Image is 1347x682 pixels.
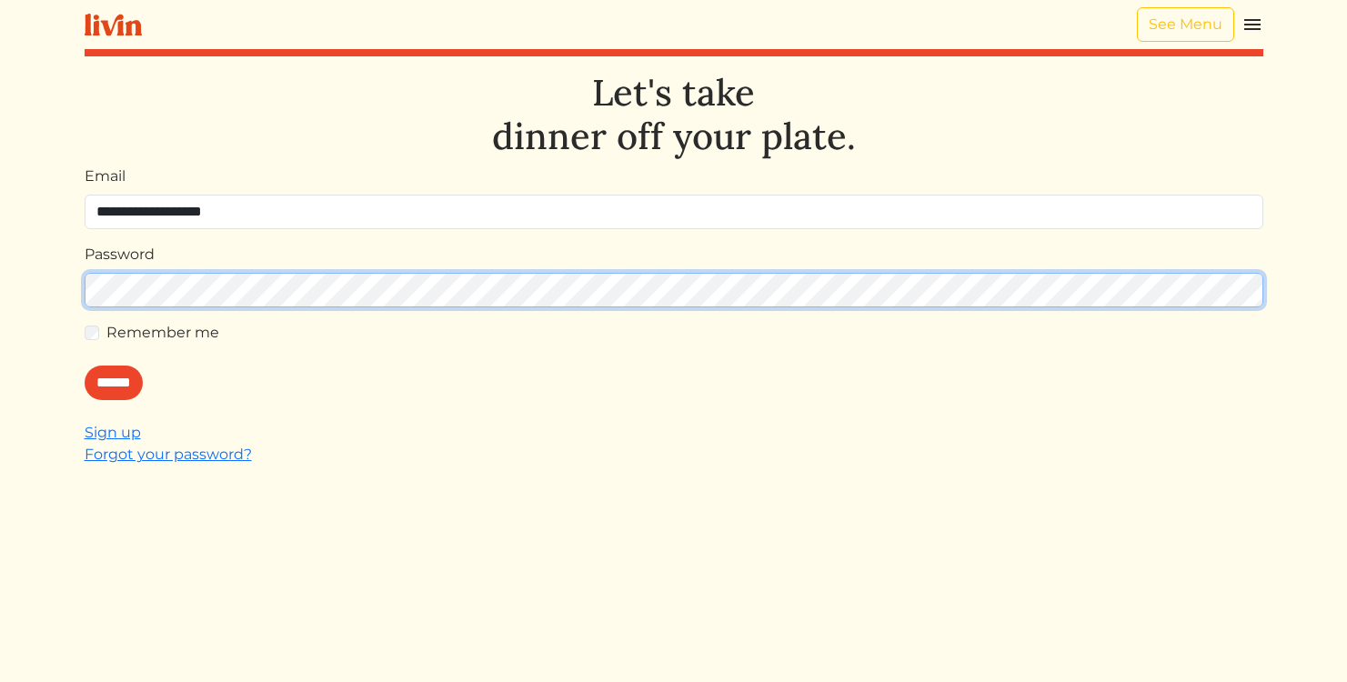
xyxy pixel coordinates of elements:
[1241,14,1263,35] img: menu_hamburger-cb6d353cf0ecd9f46ceae1c99ecbeb4a00e71ca567a856bd81f57e9d8c17bb26.svg
[85,14,142,36] img: livin-logo-a0d97d1a881af30f6274990eb6222085a2533c92bbd1e4f22c21b4f0d0e3210c.svg
[85,446,252,463] a: Forgot your password?
[85,424,141,441] a: Sign up
[85,71,1263,158] h1: Let's take dinner off your plate.
[85,165,126,187] label: Email
[106,322,219,344] label: Remember me
[1137,7,1234,42] a: See Menu
[85,244,155,266] label: Password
